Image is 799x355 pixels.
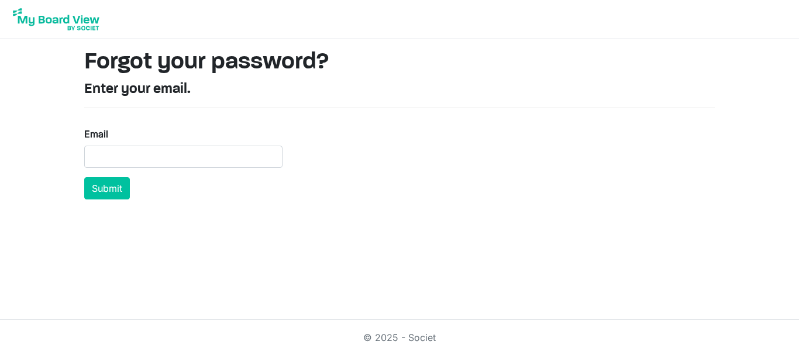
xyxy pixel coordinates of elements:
[84,49,715,77] h1: Forgot your password?
[84,127,108,141] label: Email
[84,81,715,98] h4: Enter your email.
[9,5,103,34] img: My Board View Logo
[84,177,130,199] button: Submit
[363,332,436,343] a: © 2025 - Societ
